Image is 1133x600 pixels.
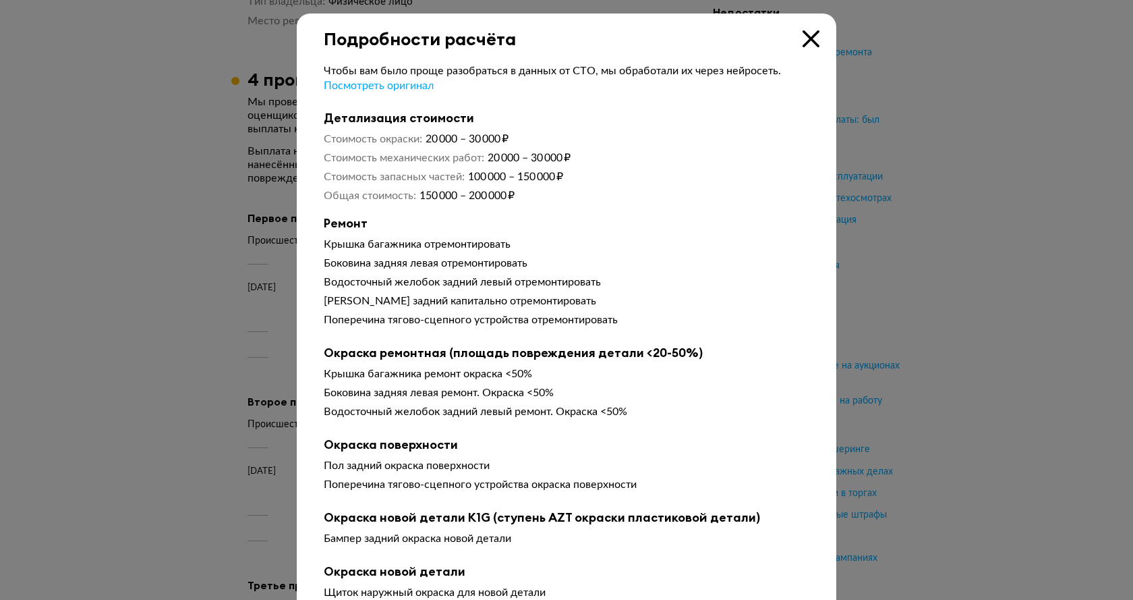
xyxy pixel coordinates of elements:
[324,111,809,126] b: Детализация стоимости
[324,65,781,76] span: Чтобы вам было проще разобраться в данных от СТО, мы обработали их через нейросеть.
[324,170,465,184] dt: Стоимость запасных частей
[324,459,809,472] div: Пол задний окраска поверхности
[324,80,434,91] span: Посмотреть оригинал
[324,313,809,327] div: Поперечина тягово-сцепного устройства отремонтировать
[324,586,809,599] div: Щиток наружный окраска для новой детали
[324,437,809,452] b: Окраска поверхности
[324,532,809,545] div: Бампер задний окраска новой детали
[324,294,809,308] div: [PERSON_NAME] задний капитально отремонтировать
[324,367,809,381] div: Крышка багажника ремонт окраска <50%
[324,386,809,400] div: Боковина задняя левая ремонт. Окраска <50%
[297,13,836,49] div: Подробности расчёта
[324,275,809,289] div: Водосточный желобок задний левый отремонтировать
[324,346,809,360] b: Окраска ремонтная (площадь повреждения детали <20-50%)
[324,132,422,146] dt: Стоимость окраски
[488,153,571,163] span: 20 000 – 30 000 ₽
[324,189,416,202] dt: Общая стоимость
[419,190,515,201] span: 150 000 – 200 000 ₽
[324,405,809,418] div: Водосточный желобок задний левый ремонт. Окраска <50%
[324,510,809,525] b: Окраска новой детали K1G (ступень AZT окраски пластиковой детали)
[324,564,809,579] b: Окраска новой детали
[324,256,809,270] div: Боковина задняя левая отремонтировать
[324,151,484,165] dt: Стоимость механических работ
[468,171,563,182] span: 100 000 – 150 000 ₽
[324,478,809,491] div: Поперечина тягово-сцепного устройства окраска поверхности
[324,216,809,231] b: Ремонт
[426,134,509,144] span: 20 000 – 30 000 ₽
[324,238,809,251] div: Крышка багажника отремонтировать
